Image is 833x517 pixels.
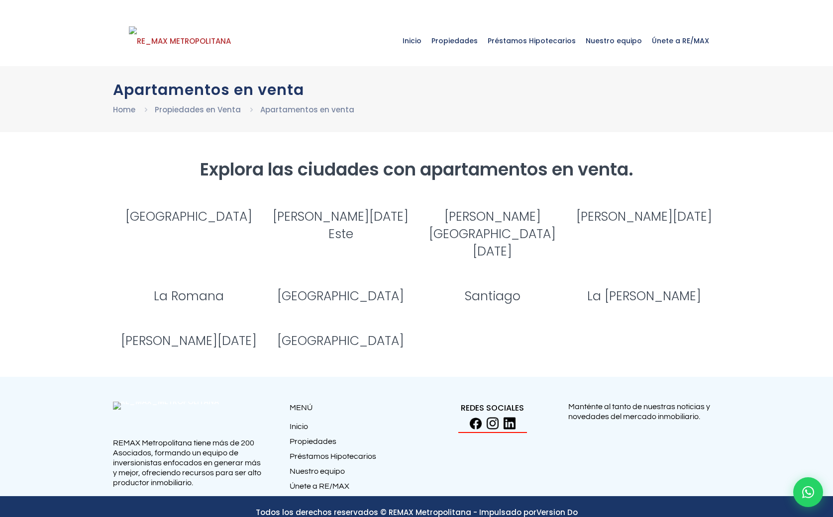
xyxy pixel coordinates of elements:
[290,451,416,466] a: Préstamos Hipotecarios
[273,208,409,243] a: [PERSON_NAME][DATE] Este
[154,287,224,305] a: La Romana
[647,26,714,56] span: Únete a RE/MAX
[398,26,426,56] span: Inicio
[113,104,135,115] a: Home
[581,16,647,66] a: Nuestro equipo
[483,16,581,66] a: Préstamos Hipotecarios
[647,16,714,66] a: Únete a RE/MAX
[113,402,227,435] img: RE_MAX_METROPOLITANA
[487,417,499,430] img: instagram-icon.png
[429,208,556,260] a: [PERSON_NAME][GEOGRAPHIC_DATA][DATE]
[290,422,416,436] a: Inicio
[290,402,416,414] p: MENÚ
[155,104,241,115] a: Propiedades en Venta
[416,402,568,414] p: REDES SOCIALES
[504,417,516,430] img: linkedin-icon.png
[290,481,416,496] a: Únete a RE/MAX
[125,208,252,225] a: [GEOGRAPHIC_DATA]
[568,402,720,422] p: Manténte al tanto de nuestras noticias y novedades del mercado inmobiliario.
[576,208,712,225] a: [PERSON_NAME][DATE]
[483,26,581,56] span: Préstamos Hipotecarios
[426,26,483,56] span: Propiedades
[121,332,257,349] a: [PERSON_NAME][DATE]
[119,158,714,180] h2: Explora las ciudades con apartamentos en venta.
[290,466,416,481] a: Nuestro equipo
[277,287,404,305] a: [GEOGRAPHIC_DATA]
[587,287,701,305] a: La [PERSON_NAME]
[260,104,354,115] a: Apartamentos en venta
[129,16,231,66] a: RE/MAX Metropolitana
[290,436,416,451] a: Propiedades
[398,16,426,66] a: Inicio
[465,287,521,305] a: Santiago
[426,16,483,66] a: Propiedades
[277,332,404,349] a: [GEOGRAPHIC_DATA]
[581,26,647,56] span: Nuestro equipo
[470,418,482,430] img: facebook-icon.png
[113,438,265,488] p: REMAX Metropolitana tiene más de 200 Asociados, formando un equipo de inversionistas enfocados en...
[113,81,720,98] h1: Apartamentos en venta
[129,26,231,56] img: RE_MAX METROPOLITANA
